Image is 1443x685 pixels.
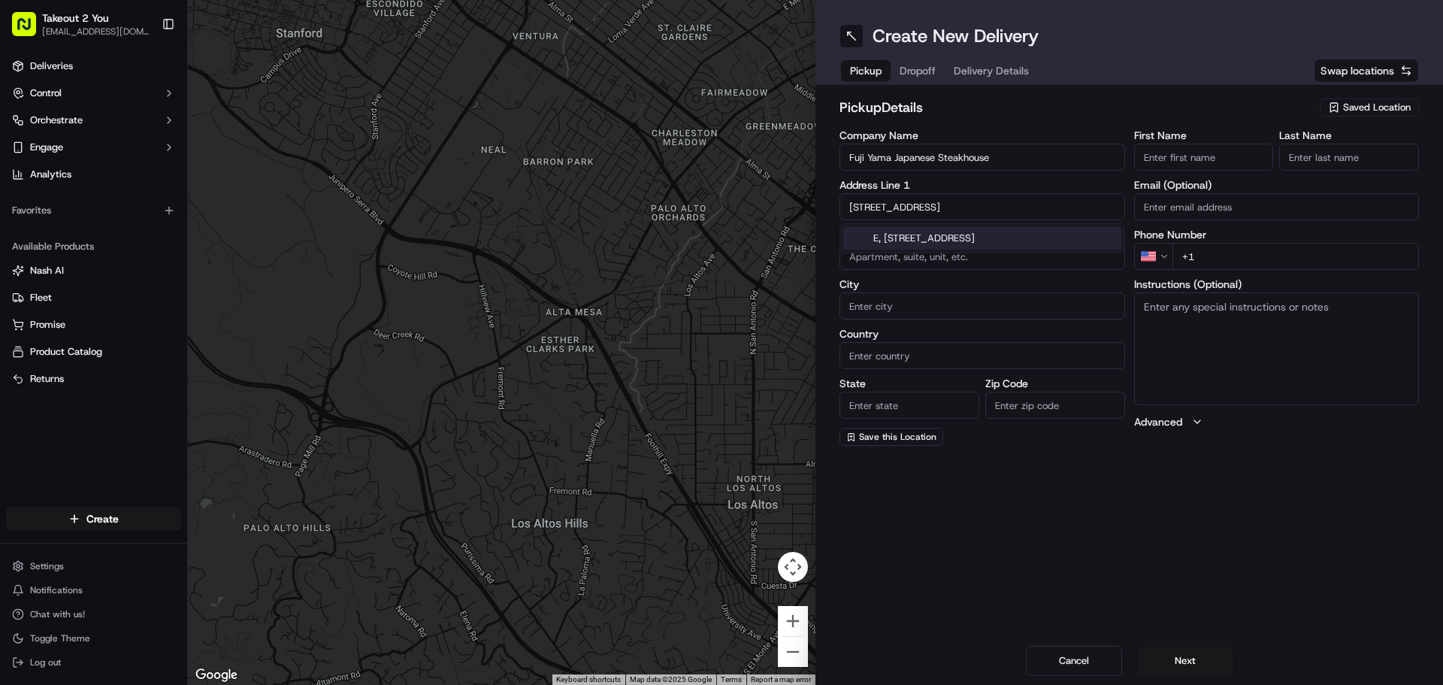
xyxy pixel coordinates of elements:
button: Next [1137,646,1233,676]
input: Enter state [839,392,979,419]
span: Nash AI [30,264,64,277]
a: Promise [12,318,175,332]
button: Promise [6,313,181,337]
span: API Documentation [142,336,241,351]
button: Chat with us! [6,604,181,625]
span: Map data ©2025 Google [630,675,712,683]
input: Enter last name [1279,144,1419,171]
button: Map camera controls [778,552,808,582]
input: Enter country [839,342,1125,369]
img: 5e9a9d7314ff4150bce227a61376b483.jpg [32,144,59,171]
button: Notifications [6,580,181,601]
label: Address Line 1 [839,180,1125,190]
h1: Create New Delivery [873,24,1039,48]
div: Available Products [6,235,181,259]
button: Create [6,507,181,531]
label: Country [839,329,1125,339]
span: Save this Location [859,431,936,443]
button: Engage [6,135,181,159]
button: Start new chat [256,148,274,166]
span: Promise [30,318,65,332]
button: Advanced [1134,414,1420,429]
button: Keyboard shortcuts [556,674,621,685]
a: Powered byPylon [106,372,182,384]
a: 💻API Documentation [121,330,247,357]
button: Takeout 2 You[EMAIL_ADDRESS][DOMAIN_NAME] [6,6,156,42]
button: Product Catalog [6,340,181,364]
label: Email (Optional) [1134,180,1420,190]
div: Suggestions [839,223,1125,253]
button: Returns [6,367,181,391]
img: Liam S. [15,259,39,283]
img: Google [192,665,241,685]
label: Last Name [1279,130,1419,141]
input: Apartment, suite, unit, etc. [839,243,1125,270]
input: Got a question? Start typing here... [39,97,271,113]
span: Toggle Theme [30,632,90,644]
span: Product Catalog [30,345,102,359]
input: Enter city [839,292,1125,320]
input: Enter email address [1134,193,1420,220]
input: Enter first name [1134,144,1274,171]
span: Engage [30,141,63,154]
input: Enter zip code [985,392,1125,419]
span: Analytics [30,168,71,181]
button: Zoom out [778,637,808,667]
span: [DATE] [133,274,164,286]
input: Enter phone number [1172,243,1420,270]
div: 💻 [127,338,139,350]
span: Pickup [850,63,882,78]
label: First Name [1134,130,1274,141]
button: Takeout 2 You [42,11,109,26]
span: Pylon [150,373,182,384]
span: Knowledge Base [30,336,115,351]
div: Past conversations [15,195,101,208]
span: Returns [30,372,64,386]
label: Phone Number [1134,229,1420,240]
span: Settings [30,560,64,572]
span: Create [86,511,119,526]
label: Advanced [1134,414,1182,429]
input: Enter address [839,193,1125,220]
a: Report a map error [751,675,811,683]
span: [DATE] [58,233,89,245]
label: State [839,378,979,389]
button: Saved Location [1320,97,1419,118]
div: Favorites [6,199,181,223]
button: [EMAIL_ADDRESS][DOMAIN_NAME] [42,26,150,38]
span: [PERSON_NAME] [47,274,122,286]
p: Welcome 👋 [15,60,274,84]
a: Analytics [6,162,181,186]
a: 📗Knowledge Base [9,330,121,357]
span: Delivery Details [954,63,1029,78]
button: Control [6,81,181,105]
a: Product Catalog [12,345,175,359]
span: Swap locations [1320,63,1394,78]
button: Save this Location [839,428,943,446]
span: • [50,233,55,245]
button: Log out [6,652,181,673]
div: We're available if you need us! [68,159,207,171]
div: E, [STREET_ADDRESS] [843,227,1121,250]
span: Control [30,86,62,100]
span: Log out [30,656,61,668]
h2: pickup Details [839,97,1311,118]
button: Settings [6,556,181,577]
span: • [125,274,130,286]
button: Fleet [6,286,181,310]
span: Notifications [30,584,83,596]
button: See all [233,192,274,211]
input: Enter company name [839,144,1125,171]
label: City [839,279,1125,289]
span: Fleet [30,291,52,305]
a: Nash AI [12,264,175,277]
button: Zoom in [778,606,808,636]
div: Start new chat [68,144,247,159]
a: Deliveries [6,54,181,78]
button: Cancel [1026,646,1122,676]
span: Orchestrate [30,114,83,127]
img: 1736555255976-a54dd68f-1ca7-489b-9aae-adbdc363a1c4 [30,274,42,286]
img: 1736555255976-a54dd68f-1ca7-489b-9aae-adbdc363a1c4 [15,144,42,171]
